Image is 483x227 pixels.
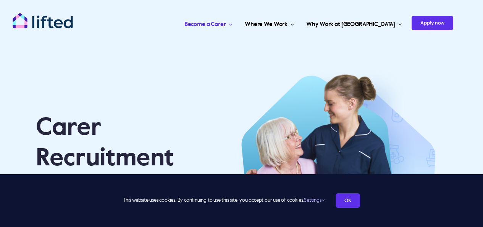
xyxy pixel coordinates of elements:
[123,194,324,207] span: This website uses cookies. By continuing to use this site, you accept our use of cookies.
[184,18,226,31] span: Become a Carer
[122,11,453,34] nav: Carer Jobs Menu
[245,18,288,31] span: Where We Work
[336,193,360,208] a: OK
[304,11,404,34] a: Why Work at [GEOGRAPHIC_DATA]
[412,16,453,30] span: Apply now
[306,18,395,31] span: Why Work at [GEOGRAPHIC_DATA]
[304,198,324,203] a: Settings
[242,11,296,34] a: Where We Work
[412,11,453,34] a: Apply now
[36,116,174,171] span: Carer Recruitment
[182,11,235,34] a: Become a Carer
[12,13,73,20] a: lifted-logo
